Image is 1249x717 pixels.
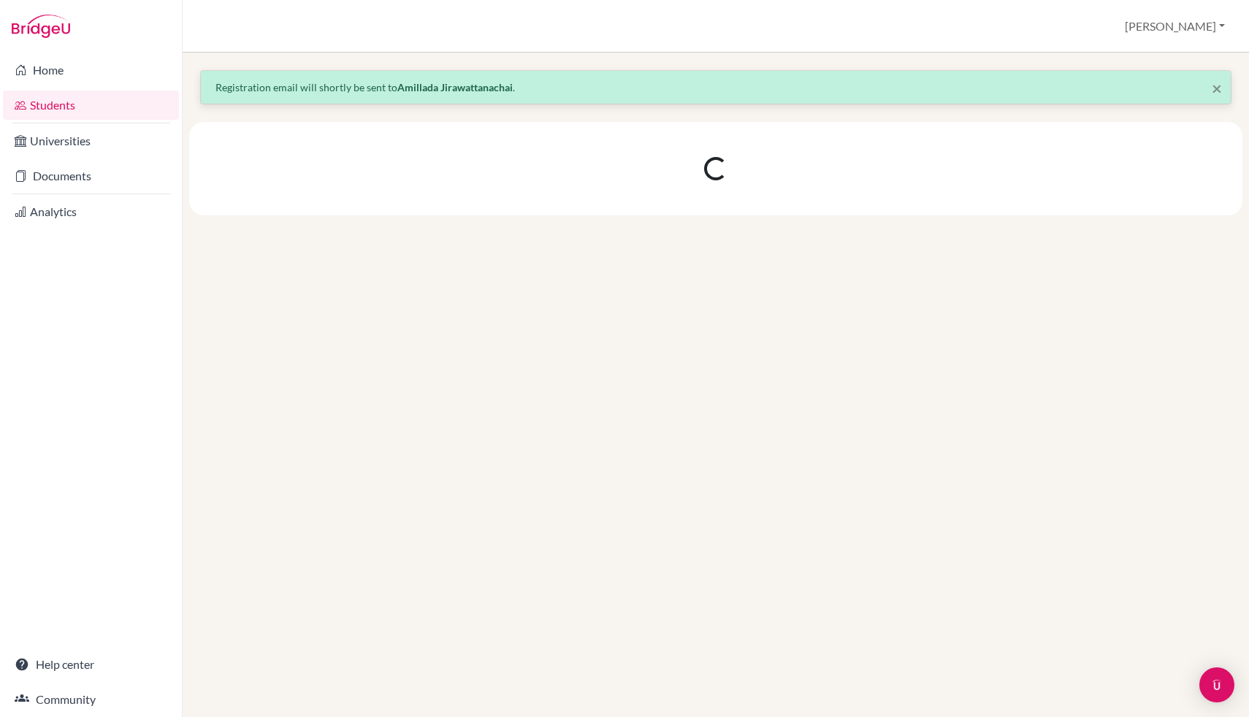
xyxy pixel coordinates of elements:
a: Universities [3,126,179,156]
a: Help center [3,650,179,679]
button: Close [1212,80,1222,97]
a: Home [3,55,179,85]
span: × [1212,77,1222,99]
a: Analytics [3,197,179,226]
a: Students [3,91,179,120]
div: Open Intercom Messenger [1199,667,1234,702]
strong: Amillada Jirawattanachai [397,81,513,93]
img: Bridge-U [12,15,70,38]
button: [PERSON_NAME] [1118,12,1231,40]
a: Documents [3,161,179,191]
a: Community [3,685,179,714]
p: Registration email will shortly be sent to . [215,80,1216,95]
